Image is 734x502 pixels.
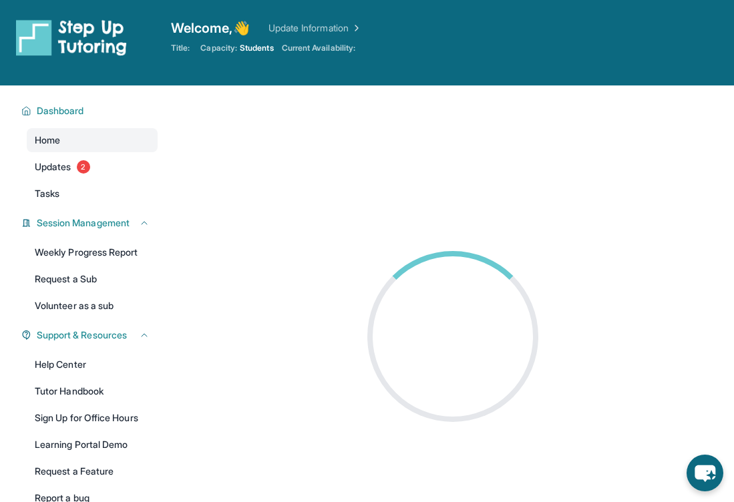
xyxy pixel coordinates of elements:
[35,160,71,174] span: Updates
[27,406,158,430] a: Sign Up for Office Hours
[27,155,158,179] a: Updates2
[31,104,150,117] button: Dashboard
[27,128,158,152] a: Home
[171,19,250,37] span: Welcome, 👋
[268,21,362,35] a: Update Information
[37,216,130,230] span: Session Management
[77,160,90,174] span: 2
[37,104,84,117] span: Dashboard
[200,43,237,53] span: Capacity:
[687,455,723,491] button: chat-button
[35,134,60,147] span: Home
[16,19,127,56] img: logo
[349,21,362,35] img: Chevron Right
[27,433,158,457] a: Learning Portal Demo
[31,328,150,342] button: Support & Resources
[27,459,158,483] a: Request a Feature
[240,43,274,53] span: Students
[27,267,158,291] a: Request a Sub
[31,216,150,230] button: Session Management
[27,294,158,318] a: Volunteer as a sub
[27,240,158,264] a: Weekly Progress Report
[27,182,158,206] a: Tasks
[27,352,158,376] a: Help Center
[171,43,190,53] span: Title:
[27,379,158,403] a: Tutor Handbook
[37,328,127,342] span: Support & Resources
[35,187,59,200] span: Tasks
[282,43,355,53] span: Current Availability:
